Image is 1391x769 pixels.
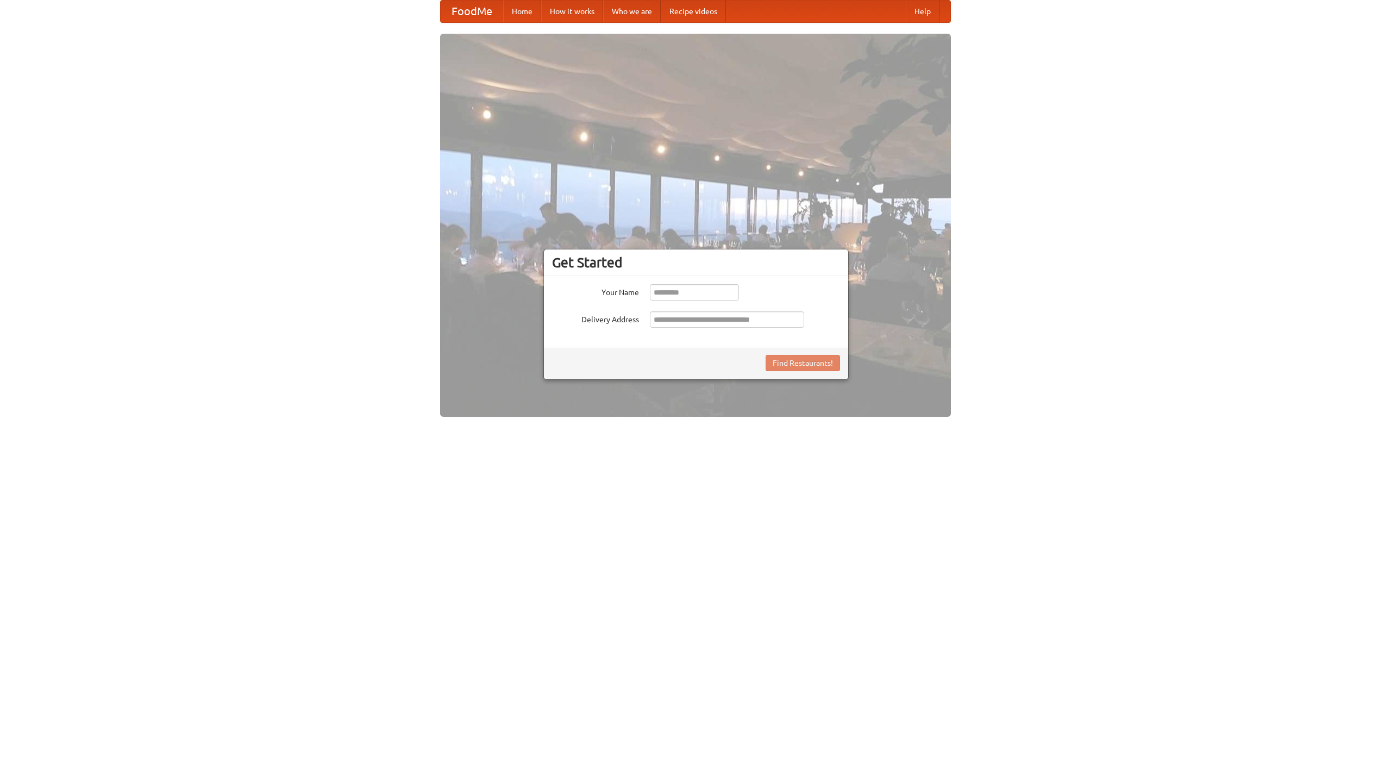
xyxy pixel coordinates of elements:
h3: Get Started [552,254,840,271]
a: Home [503,1,541,22]
a: Who we are [603,1,661,22]
a: Help [906,1,939,22]
label: Your Name [552,284,639,298]
label: Delivery Address [552,311,639,325]
button: Find Restaurants! [766,355,840,371]
a: FoodMe [441,1,503,22]
a: How it works [541,1,603,22]
a: Recipe videos [661,1,726,22]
